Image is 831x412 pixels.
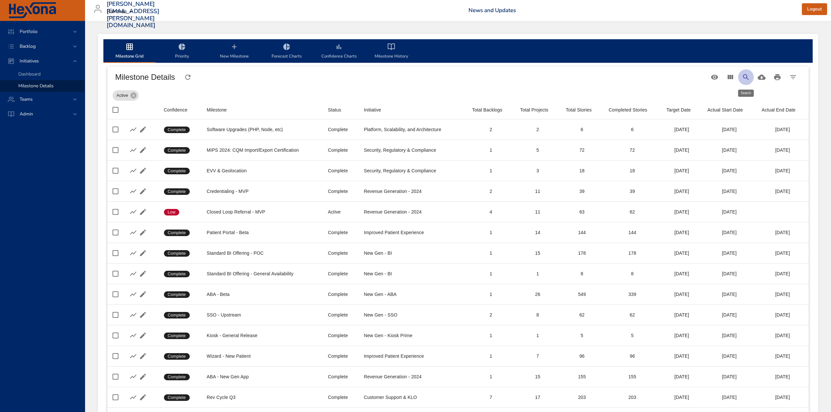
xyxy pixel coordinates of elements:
div: [DATE] [707,291,751,298]
div: 8 [566,270,598,277]
div: [DATE] [666,209,697,215]
div: 1 [472,291,510,298]
div: 18 [566,167,598,174]
button: Search [738,69,754,85]
button: Edit Milestone Details [138,392,148,402]
div: [DATE] [707,188,751,195]
span: Target Date [666,106,697,114]
button: Show Burnup [128,166,138,176]
div: [DATE] [762,229,804,236]
div: 5 [566,332,598,339]
div: 2 [472,188,510,195]
div: [DATE] [762,188,804,195]
div: Status [328,106,341,114]
div: 2 [472,126,510,133]
div: Active [113,90,139,101]
span: Complete [164,333,190,339]
div: Standard BI Offering - POC [207,250,317,256]
div: [DATE] [762,312,804,318]
div: New Gen - Kiosk Prime [364,332,462,339]
div: SSO - Upstream [207,312,317,318]
div: Standard BI Offering - General Availability [207,270,317,277]
div: [DATE] [762,167,804,174]
div: 62 [566,312,598,318]
div: [DATE] [666,147,697,153]
div: Platform, Scalability, and Architecture [364,126,462,133]
div: Rev Cycle Q3 [207,394,317,401]
div: Confidence [164,106,187,114]
span: Total Backlogs [472,106,510,114]
div: 39 [609,188,656,195]
span: Milestone History [369,43,414,60]
div: 1 [520,270,555,277]
div: [DATE] [666,250,697,256]
div: 39 [566,188,598,195]
div: [DATE] [707,209,751,215]
div: 5 [520,147,555,153]
div: Initiative [364,106,381,114]
div: 15 [520,373,555,380]
div: Sort [207,106,227,114]
div: 1 [520,332,555,339]
button: Show Burnup [128,207,138,217]
button: Show Burnup [128,269,138,279]
div: Customer Support & KLO [364,394,462,401]
button: Show Burnup [128,331,138,340]
button: Show Burnup [128,145,138,155]
button: Edit Milestone Details [138,351,148,361]
div: New Gen - BI [364,270,462,277]
div: Closed Loop Referral - MVP [207,209,317,215]
div: Sort [520,106,548,114]
span: Admin [14,111,38,117]
div: 11 [520,188,555,195]
div: 1 [472,250,510,256]
div: Sort [328,106,341,114]
img: Hexona [8,2,57,19]
div: [DATE] [707,373,751,380]
button: Edit Milestone Details [138,269,148,279]
button: Show Burnup [128,248,138,258]
div: ABA - Beta [207,291,317,298]
span: Completed Stories [609,106,656,114]
div: [DATE] [666,394,697,401]
div: 6 [609,126,656,133]
div: [DATE] [762,291,804,298]
button: Show Burnup [128,372,138,382]
div: [DATE] [707,332,751,339]
div: Wizard - New Patient [207,353,317,359]
div: 18 [609,167,656,174]
span: Backlog [14,43,41,49]
button: Refresh Page [183,72,193,82]
div: 2 [472,312,510,318]
div: [DATE] [707,270,751,277]
span: Actual Start Date [707,106,751,114]
span: New Milestone [212,43,256,60]
span: Complete [164,250,190,256]
div: [DATE] [666,353,697,359]
button: View Columns [722,69,738,85]
div: [DATE] [707,394,751,401]
div: 178 [609,250,656,256]
div: 72 [566,147,598,153]
span: Complete [164,271,190,277]
div: Total Stories [566,106,592,114]
button: Show Burnup [128,310,138,320]
div: 1 [472,373,510,380]
div: [DATE] [707,312,751,318]
div: Total Backlogs [472,106,502,114]
button: Edit Milestone Details [138,331,148,340]
span: Dashboard [18,71,41,77]
div: [DATE] [707,353,751,359]
div: Kiosk - General Release [207,332,317,339]
button: Show Burnup [128,392,138,402]
div: 11 [520,209,555,215]
div: Sort [666,106,691,114]
div: EVV & Geolocation [207,167,317,174]
div: Complete [328,147,353,153]
span: Milestone Grid [107,43,152,60]
button: Download CSV [754,69,769,85]
span: Complete [164,312,190,318]
button: Show Burnup [128,289,138,299]
button: Edit Milestone Details [138,289,148,299]
h3: [PERSON_NAME][EMAIL_ADDRESS][PERSON_NAME][DOMAIN_NAME] [107,1,159,29]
